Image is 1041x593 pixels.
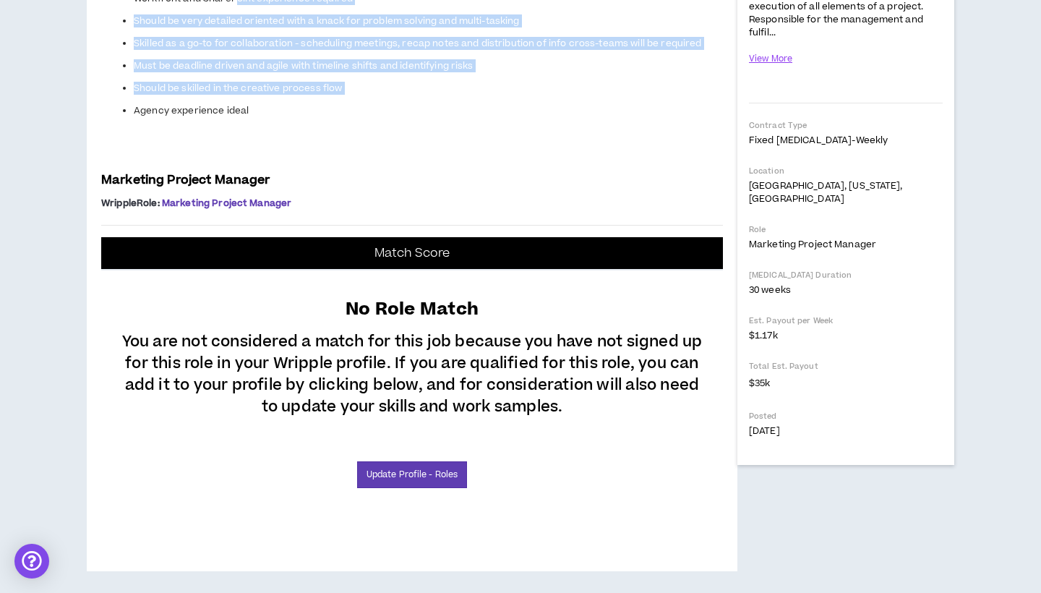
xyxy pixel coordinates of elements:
p: Match Score [374,246,450,260]
p: Total Est. Payout [749,361,943,372]
p: Location [749,166,943,176]
span: Marketing Project Manager [749,238,876,251]
span: Should be skilled in the creative process flow [134,82,342,95]
span: $35k [749,375,770,392]
p: $1.17k [749,329,943,342]
span: Fixed [MEDICAL_DATA] - weekly [749,134,888,147]
p: [GEOGRAPHIC_DATA], [US_STATE], [GEOGRAPHIC_DATA] [749,179,943,205]
span: Marketing Project Manager [162,197,292,210]
span: Wripple Role : [101,197,160,210]
span: Marketing Project Manager [101,171,270,189]
p: [MEDICAL_DATA] Duration [749,270,943,281]
span: Agency experience ideal [134,104,249,117]
p: Est. Payout per Week [749,315,943,326]
p: Contract Type [749,120,943,131]
span: Should be very detailed oriented with a knack for problem solving and multi-tasking [134,14,520,27]
p: 30 weeks [749,283,943,296]
div: Open Intercom Messenger [14,544,49,579]
p: [DATE] [749,425,943,438]
span: Must be deadline driven and agile with timeline shifts and identifying risks [134,59,474,72]
span: Skilled as a go-to for collaboration - scheduling meetings, recap notes and distribution of info ... [134,37,702,50]
p: You are not considered a match for this job because you have not signed up for this role in your ... [116,323,708,418]
button: View More [749,46,792,72]
a: Update Profile - Roles [357,461,467,488]
p: Posted [749,411,943,422]
p: Role [749,224,943,235]
p: No Role Match [346,289,479,323]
